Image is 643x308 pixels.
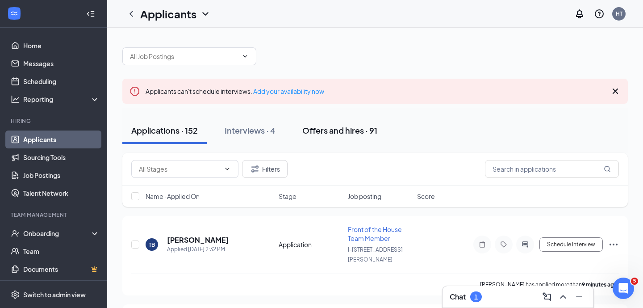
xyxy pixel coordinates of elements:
[616,10,622,17] div: HT
[126,8,137,19] svg: ChevronLeft
[146,192,200,201] span: Name · Applied On
[86,9,95,18] svg: Collapse
[631,278,638,285] span: 5
[23,37,100,55] a: Home
[23,55,100,72] a: Messages
[23,229,92,238] div: Onboarding
[23,242,100,260] a: Team
[279,192,296,201] span: Stage
[279,240,342,249] div: Application
[167,245,229,254] div: Applied [DATE] 2:32 PM
[348,225,402,242] span: Front of the House Team Member
[613,278,634,299] iframe: Intercom live chat
[348,246,403,263] span: I-[STREET_ADDRESS][PERSON_NAME]
[11,117,98,125] div: Hiring
[23,131,100,148] a: Applicants
[250,164,260,174] svg: Filter
[23,290,86,299] div: Switch to admin view
[23,260,100,278] a: DocumentsCrown
[485,160,619,178] input: Search in applications
[582,281,618,288] b: 9 minutes ago
[200,8,211,19] svg: ChevronDown
[574,8,585,19] svg: Notifications
[604,165,611,173] svg: MagnifyingGlass
[556,290,570,304] button: ChevronUp
[474,293,478,301] div: 1
[450,292,466,302] h3: Chat
[140,6,196,21] h1: Applicants
[23,72,100,90] a: Scheduling
[558,291,568,302] svg: ChevronUp
[11,95,20,104] svg: Analysis
[224,165,231,173] svg: ChevronDown
[11,211,98,219] div: Team Management
[11,290,20,299] svg: Settings
[542,291,552,302] svg: ComposeMessage
[417,192,435,201] span: Score
[348,192,381,201] span: Job posting
[11,229,20,238] svg: UserCheck
[23,95,100,104] div: Reporting
[10,9,19,18] svg: WorkstreamLogo
[225,125,276,136] div: Interviews · 4
[302,125,377,136] div: Offers and hires · 91
[610,86,621,97] svg: Cross
[146,87,324,95] span: Applicants can't schedule interviews.
[23,148,100,166] a: Sourcing Tools
[149,241,155,249] div: TB
[139,164,220,174] input: All Stages
[129,86,140,97] svg: Error
[480,281,619,288] p: [PERSON_NAME] has applied more than .
[498,241,509,248] svg: Tag
[167,235,229,245] h5: [PERSON_NAME]
[539,237,603,252] button: Schedule Interview
[242,160,288,178] button: Filter Filters
[520,241,530,248] svg: ActiveChat
[242,53,249,60] svg: ChevronDown
[23,278,100,296] a: SurveysCrown
[572,290,586,304] button: Minimize
[574,291,585,302] svg: Minimize
[23,184,100,202] a: Talent Network
[477,241,488,248] svg: Note
[23,166,100,184] a: Job Postings
[253,87,324,95] a: Add your availability now
[608,239,619,250] svg: Ellipses
[130,51,238,61] input: All Job Postings
[131,125,198,136] div: Applications · 152
[540,290,554,304] button: ComposeMessage
[594,8,605,19] svg: QuestionInfo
